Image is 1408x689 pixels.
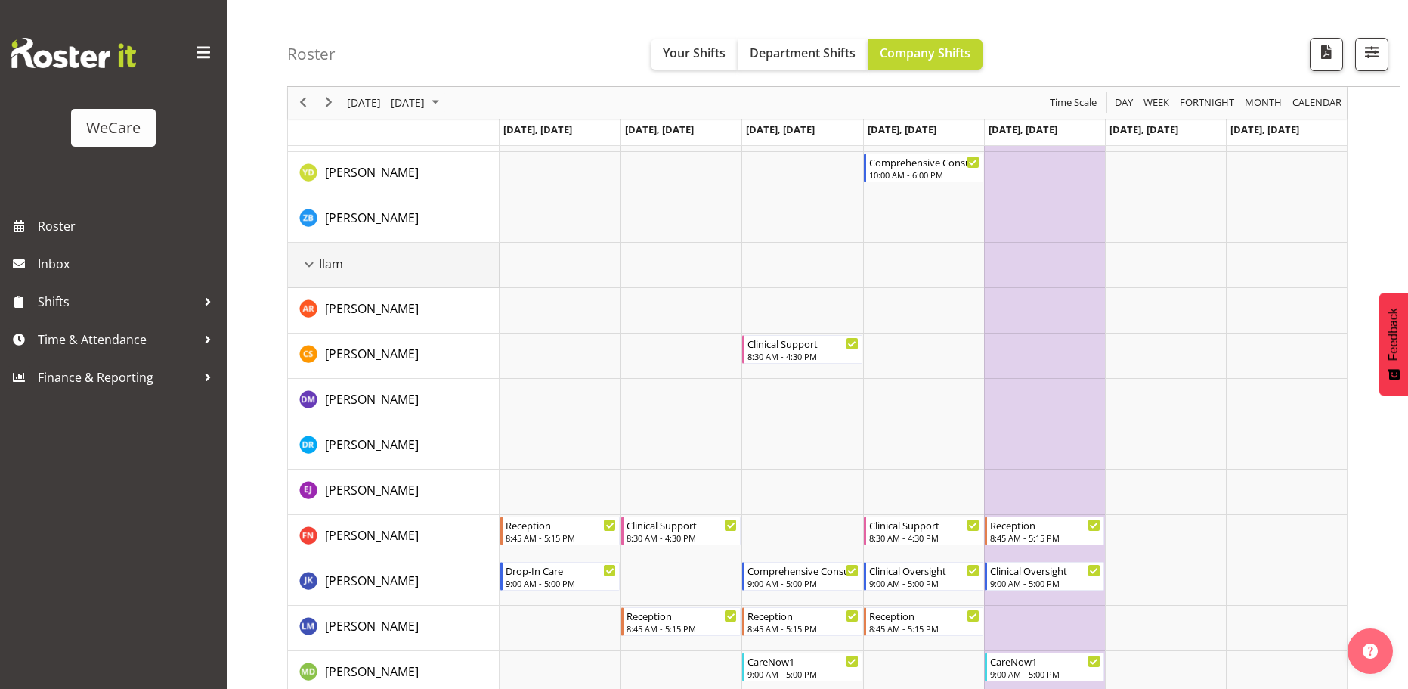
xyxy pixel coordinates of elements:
[747,668,858,680] div: 9:00 AM - 5:00 PM
[750,45,856,61] span: Department Shifts
[325,346,419,362] span: [PERSON_NAME]
[869,169,979,181] div: 10:00 AM - 6:00 PM
[627,532,737,544] div: 8:30 AM - 4:30 PM
[288,243,500,288] td: Ilam resource
[864,154,983,182] div: Yvonne Denny"s event - Comprehensive Consult 10-6 Begin From Thursday, October 23, 2025 at 10:00:...
[738,39,868,70] button: Department Shifts
[747,563,858,578] div: Comprehensive Consult
[288,606,500,651] td: Lainie Montgomery resource
[747,608,858,623] div: Reception
[293,94,314,113] button: Previous
[506,563,616,578] div: Drop-In Care
[325,617,419,635] a: [PERSON_NAME]
[990,653,1100,669] div: CareNow1
[325,391,419,408] span: [PERSON_NAME]
[325,663,419,680] span: [PERSON_NAME]
[742,335,862,364] div: Catherine Stewart"s event - Clinical Support Begin From Wednesday, October 22, 2025 at 8:30:00 AM...
[506,517,616,532] div: Reception
[325,163,419,182] a: [PERSON_NAME]
[1243,94,1283,113] span: Month
[868,123,936,136] span: [DATE], [DATE]
[1048,94,1098,113] span: Time Scale
[1047,94,1100,113] button: Time Scale
[287,45,336,63] h4: Roster
[990,563,1100,578] div: Clinical Oversight
[500,517,620,545] div: Firdous Naqvi"s event - Reception Begin From Monday, October 20, 2025 at 8:45:00 AM GMT+13:00 End...
[325,573,419,589] span: [PERSON_NAME]
[11,38,136,68] img: Rosterit website logo
[864,607,983,636] div: Lainie Montgomery"s event - Reception Begin From Thursday, October 23, 2025 at 8:45:00 AM GMT+13:...
[1291,94,1343,113] span: calendar
[325,572,419,590] a: [PERSON_NAME]
[1177,94,1237,113] button: Fortnight
[864,517,983,545] div: Firdous Naqvi"s event - Clinical Support Begin From Thursday, October 23, 2025 at 8:30:00 AM GMT+...
[990,532,1100,544] div: 8:45 AM - 5:15 PM
[38,290,197,313] span: Shifts
[747,577,858,589] div: 9:00 AM - 5:00 PM
[288,379,500,424] td: Deepti Mahajan resource
[869,608,979,623] div: Reception
[38,366,197,389] span: Finance & Reporting
[651,39,738,70] button: Your Shifts
[38,215,219,237] span: Roster
[288,560,500,606] td: John Ko resource
[288,424,500,470] td: Deepti Raturi resource
[1290,94,1345,113] button: Month
[621,517,741,545] div: Firdous Naqvi"s event - Clinical Support Begin From Tuesday, October 21, 2025 at 8:30:00 AM GMT+1...
[990,668,1100,680] div: 9:00 AM - 5:00 PM
[747,336,858,351] div: Clinical Support
[864,562,983,591] div: John Ko"s event - Clinical Oversight Begin From Thursday, October 23, 2025 at 9:00:00 AM GMT+13:0...
[325,527,419,544] span: [PERSON_NAME]
[290,87,316,119] div: previous period
[1230,123,1299,136] span: [DATE], [DATE]
[1141,94,1172,113] button: Timeline Week
[316,87,342,119] div: next period
[627,608,737,623] div: Reception
[342,87,448,119] div: October 20 - 26, 2025
[742,562,862,591] div: John Ko"s event - Comprehensive Consult Begin From Wednesday, October 22, 2025 at 9:00:00 AM GMT+...
[288,152,500,197] td: Yvonne Denny resource
[746,123,815,136] span: [DATE], [DATE]
[325,436,419,453] span: [PERSON_NAME]
[869,577,979,589] div: 9:00 AM - 5:00 PM
[1113,94,1134,113] span: Day
[325,618,419,635] span: [PERSON_NAME]
[325,299,419,318] a: [PERSON_NAME]
[742,653,862,681] div: Marie-Claire Dickson-Bakker"s event - CareNow1 Begin From Wednesday, October 22, 2025 at 9:00:00 ...
[747,622,858,635] div: 8:45 AM - 5:15 PM
[985,562,1104,591] div: John Ko"s event - Clinical Oversight Begin From Friday, October 24, 2025 at 9:00:00 AM GMT+13:00 ...
[1242,94,1285,113] button: Timeline Month
[325,436,419,454] a: [PERSON_NAME]
[325,300,419,317] span: [PERSON_NAME]
[38,328,197,351] span: Time & Attendance
[86,116,141,139] div: WeCare
[506,577,616,589] div: 9:00 AM - 5:00 PM
[500,562,620,591] div: John Ko"s event - Drop-In Care Begin From Monday, October 20, 2025 at 9:00:00 AM GMT+13:00 Ends A...
[663,45,726,61] span: Your Shifts
[880,45,970,61] span: Company Shifts
[869,563,979,578] div: Clinical Oversight
[985,653,1104,681] div: Marie-Claire Dickson-Bakker"s event - CareNow1 Begin From Friday, October 24, 2025 at 9:00:00 AM ...
[288,197,500,243] td: Zephy Bennett resource
[869,622,979,635] div: 8:45 AM - 5:15 PM
[325,164,419,181] span: [PERSON_NAME]
[1109,123,1178,136] span: [DATE], [DATE]
[621,607,741,636] div: Lainie Montgomery"s event - Reception Begin From Tuesday, October 21, 2025 at 8:45:00 AM GMT+13:0...
[319,255,343,273] span: Ilam
[345,94,446,113] button: October 2025
[990,577,1100,589] div: 9:00 AM - 5:00 PM
[747,653,858,669] div: CareNow1
[1142,94,1171,113] span: Week
[1363,644,1378,659] img: help-xxl-2.png
[288,288,500,334] td: Andrea Ramirez resource
[625,123,694,136] span: [DATE], [DATE]
[325,345,419,363] a: [PERSON_NAME]
[989,123,1057,136] span: [DATE], [DATE]
[627,517,737,532] div: Clinical Support
[1310,38,1343,71] button: Download a PDF of the roster according to the set date range.
[506,532,616,544] div: 8:45 AM - 5:15 PM
[325,209,419,227] a: [PERSON_NAME]
[325,663,419,681] a: [PERSON_NAME]
[869,532,979,544] div: 8:30 AM - 4:30 PM
[627,622,737,635] div: 8:45 AM - 5:15 PM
